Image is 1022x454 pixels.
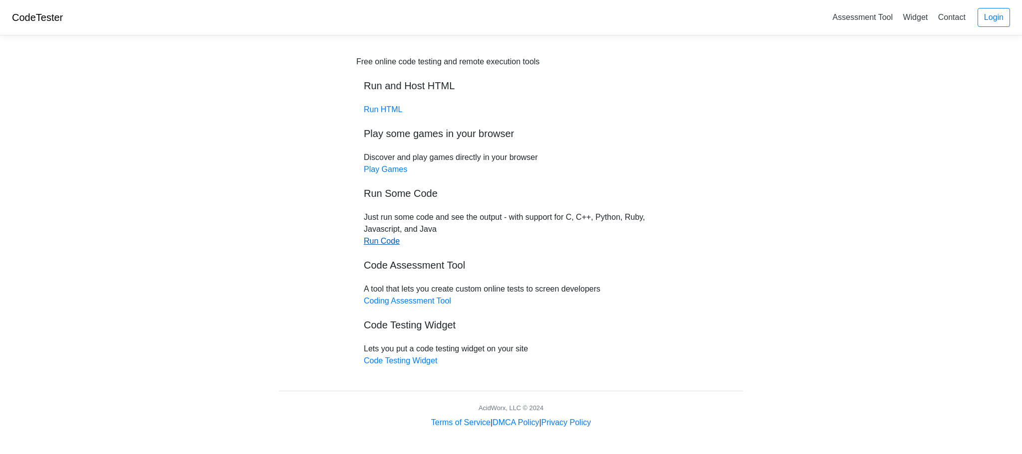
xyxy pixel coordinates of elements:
[978,8,1010,27] a: Login
[493,418,539,427] a: DMCA Policy
[356,56,539,68] div: Free online code testing and remote execution tools
[431,417,591,429] div: | |
[431,418,491,427] a: Terms of Service
[364,319,658,331] h5: Code Testing Widget
[364,80,658,92] h5: Run and Host HTML
[12,12,63,23] a: CodeTester
[364,187,658,199] h5: Run Some Code
[364,356,437,365] a: Code Testing Widget
[364,105,402,114] a: Run HTML
[541,418,591,427] a: Privacy Policy
[364,128,658,140] h5: Play some games in your browser
[479,403,543,413] div: AcidWorx, LLC © 2024
[364,297,451,305] a: Coding Assessment Tool
[356,56,666,367] div: Discover and play games directly in your browser Just run some code and see the output - with sup...
[364,237,400,245] a: Run Code
[828,9,897,25] a: Assessment Tool
[934,9,970,25] a: Contact
[899,9,932,25] a: Widget
[364,165,407,173] a: Play Games
[364,259,658,271] h5: Code Assessment Tool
